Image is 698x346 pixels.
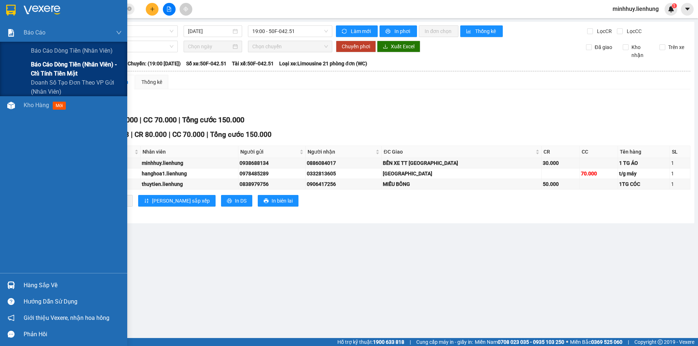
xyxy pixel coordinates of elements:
[7,102,15,109] img: warehouse-icon
[252,41,328,52] span: Chọn chuyến
[658,339,663,345] span: copyright
[307,170,381,178] div: 0332813605
[377,41,420,52] button: downloadXuất Excel
[142,170,237,178] div: hanghoa1.lienhung
[142,159,237,167] div: minhhuy.lienhung
[342,29,348,34] span: sync
[543,159,578,167] div: 30.000
[665,43,687,51] span: Trên xe
[673,3,675,8] span: 1
[146,3,159,16] button: plus
[7,281,15,289] img: warehouse-icon
[681,3,694,16] button: caret-down
[6,5,16,16] img: logo-vxr
[336,41,376,52] button: Chuyển phơi
[380,25,417,37] button: printerIn phơi
[152,197,210,205] span: [PERSON_NAME] sắp xếp
[221,195,252,207] button: printerIn DS
[581,170,617,178] div: 70.000
[240,159,304,167] div: 0938688134
[460,25,503,37] button: bar-chartThống kê
[373,339,404,345] strong: 1900 633 818
[188,42,231,50] input: Chọn ngày
[182,115,244,124] span: Tổng cước 150.000
[351,27,372,35] span: Làm mới
[671,170,689,178] div: 1
[671,159,689,167] div: 1
[252,26,328,37] span: 19:00 - 50F-042.51
[308,148,374,156] span: Người nhận
[141,78,162,86] div: Thống kê
[128,60,181,68] span: Chuyến: (19:00 [DATE])
[591,339,622,345] strong: 0369 525 060
[24,102,49,109] span: Kho hàng
[279,60,367,68] span: Loại xe: Limousine 21 phòng đơn (WC)
[672,3,677,8] sup: 1
[188,27,231,35] input: 14/10/2025
[416,338,473,346] span: Cung cấp máy in - giấy in:
[668,6,674,12] img: icon-new-feature
[670,146,690,158] th: SL
[264,198,269,204] span: printer
[570,338,622,346] span: Miền Bắc
[337,338,404,346] span: Hỗ trợ kỹ thuật:
[141,146,238,158] th: Nhân viên
[618,146,670,158] th: Tên hàng
[258,195,298,207] button: printerIn biên lai
[240,148,298,156] span: Người gửi
[628,338,629,346] span: |
[383,44,388,50] span: download
[24,313,109,322] span: Giới thiệu Vexere, nhận hoa hồng
[178,115,180,124] span: |
[592,43,615,51] span: Đã giao
[8,314,15,321] span: notification
[385,29,392,34] span: printer
[172,130,205,139] span: CC 70.000
[466,29,472,34] span: bar-chart
[8,331,15,338] span: message
[383,180,540,188] div: MIẾU BÔNG
[307,180,381,188] div: 0906417256
[307,159,381,167] div: 0886084017
[210,130,272,139] span: Tổng cước 150.000
[169,130,171,139] span: |
[384,148,534,156] span: ĐC Giao
[31,78,122,96] span: Doanh số tạo đơn theo VP gửi (nhân viên)
[206,130,208,139] span: |
[272,197,293,205] span: In biên lai
[383,170,540,178] div: [GEOGRAPHIC_DATA]
[163,3,176,16] button: file-add
[131,130,133,139] span: |
[142,180,237,188] div: thuytien.lienhung
[53,102,66,110] span: mới
[143,115,177,124] span: CC 70.000
[419,25,458,37] button: In đơn chọn
[671,180,689,188] div: 1
[240,170,304,178] div: 0978485289
[410,338,411,346] span: |
[150,7,155,12] span: plus
[127,7,132,11] span: close-circle
[31,46,113,55] span: Báo cáo dòng tiền (nhân viên)
[186,60,226,68] span: Số xe: 50F-042.51
[183,7,188,12] span: aim
[31,60,122,78] span: Báo cáo dòng tiền (nhân viên) - chỉ tính tiền mặt
[180,3,192,16] button: aim
[336,25,378,37] button: syncLàm mới
[8,298,15,305] span: question-circle
[24,329,122,340] div: Phản hồi
[144,198,149,204] span: sort-ascending
[624,27,643,35] span: Lọc CC
[227,198,232,204] span: printer
[498,339,564,345] strong: 0708 023 035 - 0935 103 250
[140,115,141,124] span: |
[7,29,15,37] img: solution-icon
[135,130,167,139] span: CR 80.000
[24,28,45,37] span: Báo cáo
[167,7,172,12] span: file-add
[232,60,274,68] span: Tài xế: 50F-042.51
[619,170,669,178] div: t/g máy
[138,195,216,207] button: sort-ascending[PERSON_NAME] sắp xếp
[127,6,132,13] span: close-circle
[240,180,304,188] div: 0838979756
